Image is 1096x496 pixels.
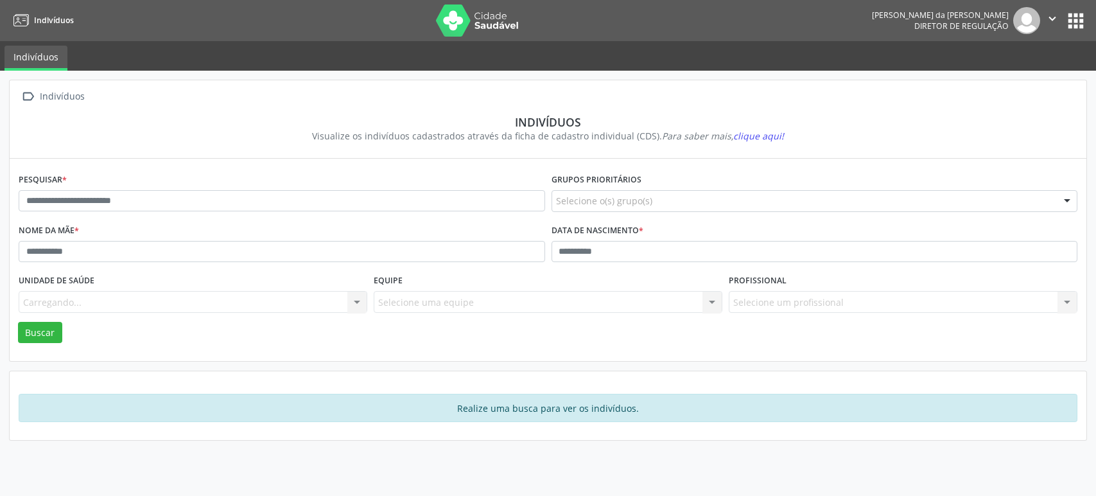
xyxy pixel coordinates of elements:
[872,10,1009,21] div: [PERSON_NAME] da [PERSON_NAME]
[1013,7,1040,34] img: img
[34,15,74,26] span: Indivíduos
[1040,7,1065,34] button: 
[19,221,79,241] label: Nome da mãe
[19,394,1077,422] div: Realize uma busca para ver os indivíduos.
[374,271,403,291] label: Equipe
[19,87,37,106] i: 
[1045,12,1059,26] i: 
[556,194,652,208] span: Selecione o(s) grupo(s)
[662,130,784,142] i: Para saber mais,
[914,21,1009,31] span: Diretor de regulação
[19,87,87,106] a:  Indivíduos
[1065,10,1087,32] button: apps
[733,130,784,142] span: clique aqui!
[18,322,62,344] button: Buscar
[19,271,94,291] label: Unidade de saúde
[28,115,1068,129] div: Indivíduos
[9,10,74,31] a: Indivíduos
[28,129,1068,143] div: Visualize os indivíduos cadastrados através da ficha de cadastro individual (CDS).
[37,87,87,106] div: Indivíduos
[729,271,787,291] label: Profissional
[552,170,641,190] label: Grupos prioritários
[552,221,643,241] label: Data de nascimento
[4,46,67,71] a: Indivíduos
[19,170,67,190] label: Pesquisar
